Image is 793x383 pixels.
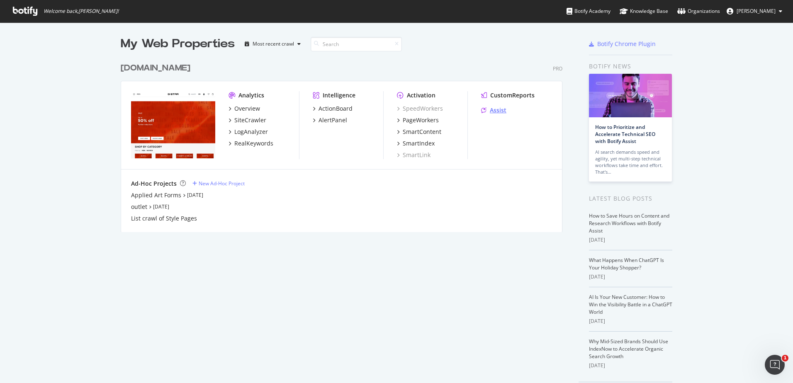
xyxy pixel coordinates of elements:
div: PageWorkers [403,116,439,124]
div: My Web Properties [121,36,235,52]
a: LogAnalyzer [229,128,268,136]
a: [DATE] [187,191,203,199]
div: SmartIndex [403,139,435,148]
div: [DATE] [589,273,672,281]
a: Assist [481,106,506,114]
a: New Ad-Hoc Project [192,180,245,187]
a: AlertPanel [313,116,347,124]
a: AI Is Your New Customer: How to Win the Visibility Battle in a ChatGPT World [589,293,672,315]
div: RealKeywords [234,139,273,148]
div: Botify Academy [567,7,611,15]
div: New Ad-Hoc Project [199,180,245,187]
div: [DATE] [589,362,672,369]
a: [DOMAIN_NAME] [121,62,194,74]
a: RealKeywords [229,139,273,148]
a: SpeedWorkers [397,104,443,113]
div: SiteCrawler [234,116,266,124]
a: [DATE] [153,203,169,210]
div: Organizations [677,7,720,15]
a: SmartLink [397,151,431,159]
a: How to Save Hours on Content and Research Workflows with Botify Assist [589,212,669,234]
a: Why Mid-Sized Brands Should Use IndexNow to Accelerate Organic Search Growth [589,338,668,360]
div: Intelligence [323,91,355,99]
div: CustomReports [490,91,535,99]
div: Latest Blog Posts [589,194,672,203]
a: What Happens When ChatGPT Is Your Holiday Shopper? [589,257,664,271]
div: Pro [553,65,562,72]
div: Knowledge Base [620,7,668,15]
span: Alexa Kiradzhibashyan [737,7,776,15]
span: Welcome back, [PERSON_NAME] ! [44,8,119,15]
div: LogAnalyzer [234,128,268,136]
img: www.g-star.com [131,91,215,158]
div: Analytics [238,91,264,99]
div: Ad-Hoc Projects [131,179,177,188]
div: Botify news [589,62,672,71]
a: SmartContent [397,128,441,136]
a: SmartIndex [397,139,435,148]
div: [DATE] [589,236,672,244]
span: 1 [782,355,788,361]
a: ActionBoard [313,104,353,113]
div: AlertPanel [319,116,347,124]
button: [PERSON_NAME] [720,5,789,18]
a: List crawl of Style Pages [131,214,197,223]
div: Overview [234,104,260,113]
a: outlet [131,203,147,211]
a: PageWorkers [397,116,439,124]
div: Assist [490,106,506,114]
input: Search [311,37,402,51]
iframe: Intercom live chat [765,355,785,375]
div: ActionBoard [319,104,353,113]
div: Botify Chrome Plugin [597,40,656,48]
a: CustomReports [481,91,535,99]
a: Overview [229,104,260,113]
img: How to Prioritize and Accelerate Technical SEO with Botify Assist [589,74,672,117]
a: How to Prioritize and Accelerate Technical SEO with Botify Assist [595,124,655,145]
a: SiteCrawler [229,116,266,124]
div: [DOMAIN_NAME] [121,62,190,74]
a: Botify Chrome Plugin [589,40,656,48]
div: grid [121,52,569,232]
div: AI search demands speed and agility, yet multi-step technical workflows take time and effort. Tha... [595,149,666,175]
div: Activation [407,91,435,99]
a: Applied Art Forms [131,191,181,199]
div: Most recent crawl [253,41,294,46]
div: SmartContent [403,128,441,136]
button: Most recent crawl [241,37,304,51]
div: [DATE] [589,318,672,325]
